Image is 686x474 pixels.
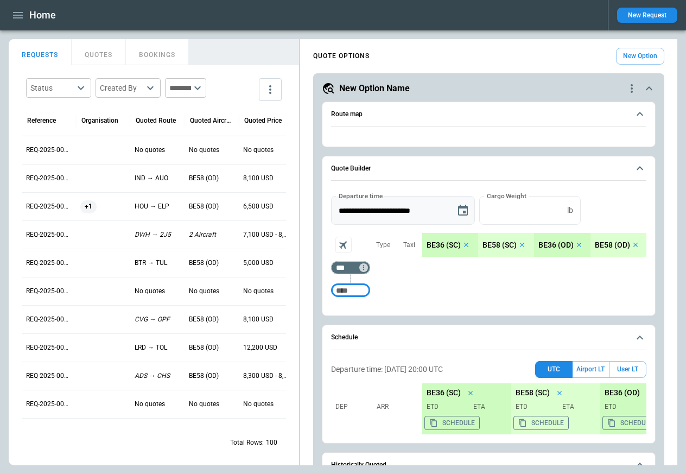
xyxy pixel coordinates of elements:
[335,402,373,412] p: Dep
[26,258,72,268] p: REQ-2025-000314
[243,400,289,409] p: No quotes
[26,371,72,381] p: REQ-2025-000310
[26,230,72,239] p: REQ-2025-000315
[535,361,573,378] button: UTC
[135,230,180,239] p: DWH → 2J5
[189,230,234,239] p: 2 Aircraft
[424,416,480,430] button: Copy the aircraft schedule to your clipboard
[243,315,289,324] p: 8,100 USD
[27,117,56,124] div: Reference
[513,416,569,430] button: Copy the aircraft schedule to your clipboard
[427,241,461,250] p: BE36 (SC)
[189,371,234,381] p: BE58 (OD)
[243,202,289,211] p: 6,500 USD
[377,402,415,412] p: Arr
[331,165,371,172] h6: Quote Builder
[135,343,180,352] p: LRD → TOL
[625,82,638,95] div: quote-option-actions
[243,287,289,296] p: No quotes
[189,146,234,155] p: No quotes
[189,174,234,183] p: BE58 (OD)
[135,400,180,409] p: No quotes
[331,196,646,302] div: Quote Builder
[72,39,126,65] button: QUOTES
[26,174,72,183] p: REQ-2025-000317
[243,343,289,352] p: 12,200 USD
[617,8,677,23] button: New Request
[331,111,363,118] h6: Route map
[135,258,180,268] p: BTR → TUL
[190,117,233,124] div: Quoted Aircraft
[135,287,180,296] p: No quotes
[243,230,289,239] p: 7,100 USD - 8,100 USD
[422,383,646,434] div: scrollable content
[230,438,264,447] p: Total Rows:
[189,202,234,211] p: BE58 (OD)
[331,462,386,469] h6: Historically Quoted
[266,438,277,447] p: 100
[616,48,664,65] button: New Option
[339,83,410,94] h5: New Option Name
[331,365,443,374] p: Departure time: [DATE] 20:00 UTC
[244,117,282,124] div: Quoted Price
[331,284,370,297] div: Too short
[602,416,658,430] button: Copy the aircraft schedule to your clipboard
[189,343,234,352] p: BE58 (OD)
[609,361,646,378] button: User LT
[516,388,550,397] p: BE58 (SC)
[452,200,474,222] button: Choose date, selected date is Oct 5, 2025
[331,261,370,274] div: Too short
[259,78,282,101] button: more
[189,315,234,324] p: BE58 (OD)
[558,402,596,412] p: ETA
[26,202,72,211] p: REQ-2025-000316
[135,315,180,324] p: CVG → OPF
[243,371,289,381] p: 8,300 USD - 8,600 USD
[427,402,465,412] p: ETD
[331,156,646,181] button: Quote Builder
[331,357,646,439] div: Schedule
[135,371,180,381] p: ADS → CHS
[126,39,189,65] button: BOOKINGS
[331,102,646,127] button: Route map
[189,258,234,268] p: BE58 (OD)
[135,202,180,211] p: HOU → ELP
[422,233,646,257] div: scrollable content
[482,241,517,250] p: BE58 (SC)
[135,146,180,155] p: No quotes
[331,334,358,341] h6: Schedule
[135,174,180,183] p: IND → AUO
[136,117,176,124] div: Quoted Route
[595,241,630,250] p: BE58 (OD)
[243,258,289,268] p: 5,000 USD
[100,83,143,93] div: Created By
[29,9,56,22] h1: Home
[80,193,97,220] span: +1
[376,241,390,250] p: Type
[469,402,507,412] p: ETA
[487,191,526,200] label: Cargo Weight
[335,237,352,253] span: Aircraft selection
[567,206,573,215] p: lb
[26,146,72,155] p: REQ-2025-000318
[339,191,383,200] label: Departure time
[538,241,574,250] p: BE36 (OD)
[26,287,72,296] p: REQ-2025-000313
[313,54,370,59] h4: QUOTE OPTIONS
[573,361,609,378] button: Airport LT
[322,82,656,95] button: New Option Namequote-option-actions
[189,287,234,296] p: No quotes
[605,388,640,397] p: BE36 (OD)
[243,174,289,183] p: 8,100 USD
[331,325,646,350] button: Schedule
[81,117,118,124] div: Organisation
[189,400,234,409] p: No quotes
[516,402,554,412] p: ETD
[26,315,72,324] p: REQ-2025-000312
[9,39,72,65] button: REQUESTS
[26,343,72,352] p: REQ-2025-000311
[243,146,289,155] p: No quotes
[30,83,74,93] div: Status
[403,241,415,250] p: Taxi
[427,388,461,397] p: BE36 (SC)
